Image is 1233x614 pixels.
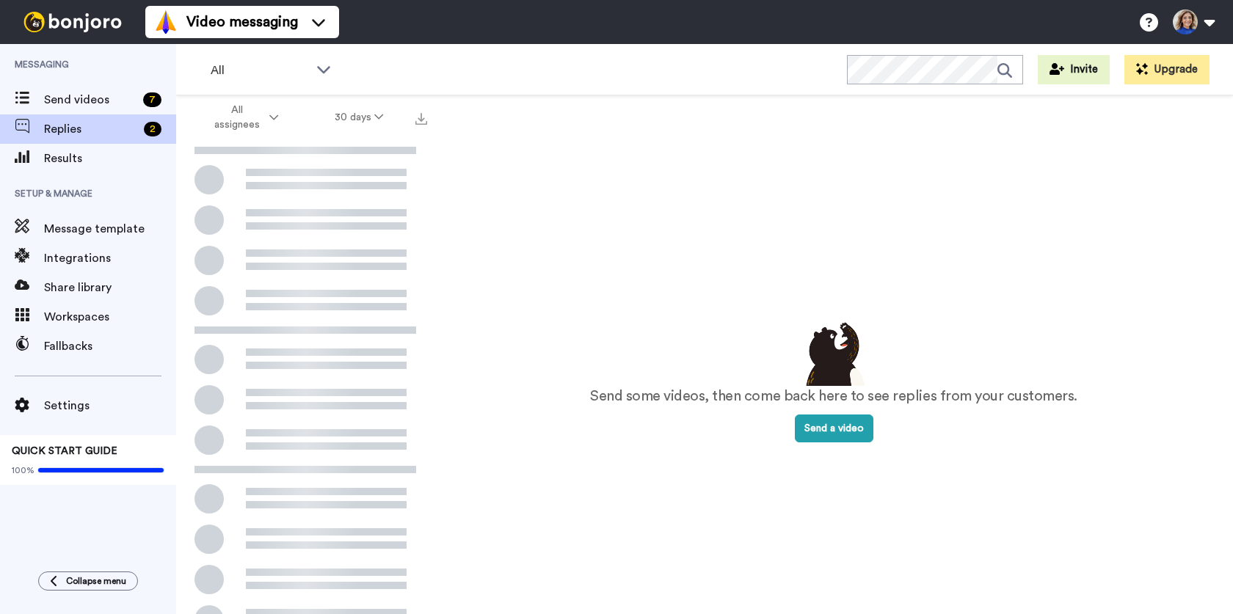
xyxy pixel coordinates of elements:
span: Message template [44,220,176,238]
button: All assignees [179,97,307,138]
a: Send a video [795,423,873,434]
img: bj-logo-header-white.svg [18,12,128,32]
button: 30 days [307,104,412,131]
span: 100% [12,464,34,476]
span: Settings [44,397,176,414]
div: 7 [143,92,161,107]
span: Workspaces [44,308,176,326]
span: Replies [44,120,138,138]
span: QUICK START GUIDE [12,446,117,456]
div: 2 [144,122,161,136]
img: export.svg [415,113,427,125]
button: Invite [1038,55,1110,84]
span: Integrations [44,249,176,267]
span: Results [44,150,176,167]
span: Share library [44,279,176,296]
button: Upgrade [1124,55,1210,84]
button: Collapse menu [38,571,138,591]
button: Export all results that match these filters now. [411,106,432,128]
img: vm-color.svg [154,10,178,34]
span: All assignees [207,103,266,132]
button: Send a video [795,414,873,442]
span: All [211,62,309,79]
p: Send some videos, then come back here to see replies from your customers. [590,386,1077,407]
span: Send videos [44,91,137,109]
span: Collapse menu [66,575,126,587]
span: Video messaging [186,12,298,32]
span: Fallbacks [44,337,176,355]
img: results-emptystates.png [797,318,870,386]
